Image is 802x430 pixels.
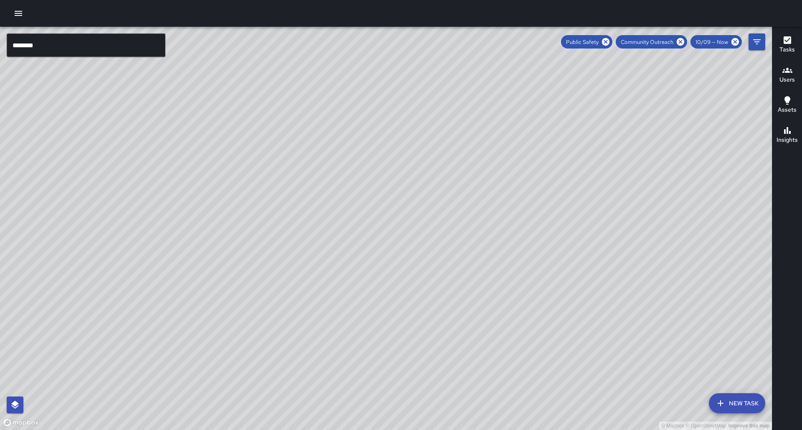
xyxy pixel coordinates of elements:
h6: Tasks [779,45,795,54]
div: Public Safety [561,35,612,49]
button: Filters [749,33,765,50]
span: Public Safety [561,38,604,46]
button: Tasks [772,30,802,60]
div: Community Outreach [616,35,687,49]
button: Users [772,60,802,90]
button: Assets [772,90,802,120]
span: Community Outreach [616,38,678,46]
button: New Task [709,393,765,413]
h6: Insights [777,136,798,145]
div: 10/09 — Now [690,35,742,49]
span: 10/09 — Now [690,38,733,46]
button: Insights [772,120,802,151]
h6: Assets [778,105,797,115]
h6: Users [779,75,795,84]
